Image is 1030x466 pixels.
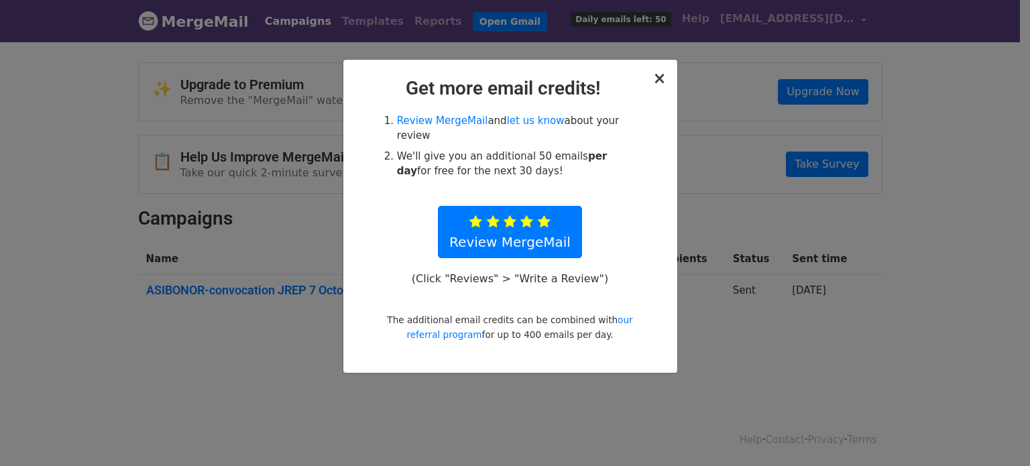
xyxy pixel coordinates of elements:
a: Review MergeMail [397,115,488,127]
span: × [652,69,666,88]
li: We'll give you an additional 50 emails for free for the next 30 days! [397,149,638,179]
li: and about your review [397,113,638,143]
a: our referral program [406,314,632,340]
button: Close [652,70,666,86]
strong: per day [397,150,607,178]
small: The additional email credits can be combined with for up to 400 emails per day. [387,314,632,340]
h2: Get more email credits! [354,77,667,100]
a: let us know [507,115,565,127]
div: Widget de chat [963,402,1030,466]
iframe: Chat Widget [963,402,1030,466]
p: (Click "Reviews" > "Write a Review") [404,272,615,286]
a: Review MergeMail [438,206,582,258]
